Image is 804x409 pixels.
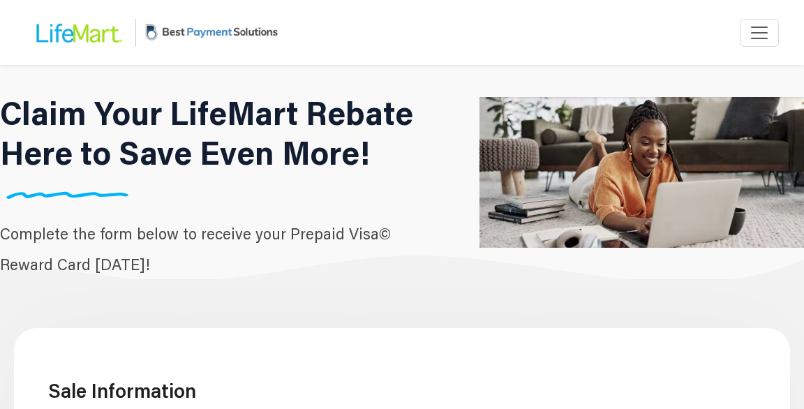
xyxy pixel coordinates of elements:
[25,9,281,56] a: LifeMart LogoBPS Logo
[142,9,281,56] img: BPS Logo
[48,379,756,402] h3: Sale Information
[25,10,130,55] img: LifeMart Logo
[479,37,804,308] img: LifeMart Hero
[740,19,779,47] button: Toggle navigation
